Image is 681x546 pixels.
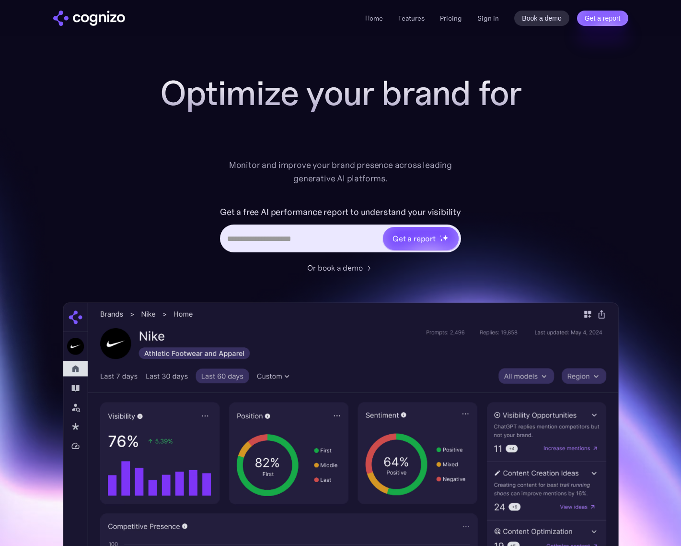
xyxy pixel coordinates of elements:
[392,233,436,244] div: Get a report
[440,14,462,23] a: Pricing
[440,238,443,242] img: star
[220,204,461,257] form: Hero URL Input Form
[307,262,374,273] a: Or book a demo
[477,12,499,24] a: Sign in
[149,74,532,112] h1: Optimize your brand for
[382,226,460,251] a: Get a reportstarstarstar
[223,158,459,185] div: Monitor and improve your brand presence across leading generative AI platforms.
[220,204,461,220] label: Get a free AI performance report to understand your visibility
[53,11,125,26] a: home
[577,11,628,26] a: Get a report
[365,14,383,23] a: Home
[307,262,363,273] div: Or book a demo
[398,14,425,23] a: Features
[53,11,125,26] img: cognizo logo
[514,11,569,26] a: Book a demo
[440,235,441,237] img: star
[442,235,449,241] img: star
